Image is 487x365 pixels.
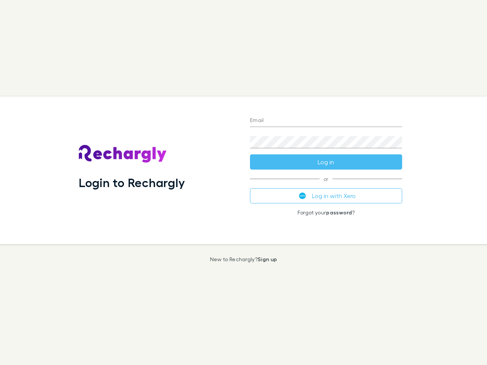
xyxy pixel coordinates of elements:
h1: Login to Rechargly [79,175,185,190]
button: Log in [250,154,402,170]
img: Rechargly's Logo [79,145,167,163]
p: New to Rechargly? [210,256,277,262]
button: Log in with Xero [250,188,402,203]
a: password [326,209,352,216]
a: Sign up [258,256,277,262]
img: Xero's logo [299,192,306,199]
p: Forgot your ? [250,209,402,216]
